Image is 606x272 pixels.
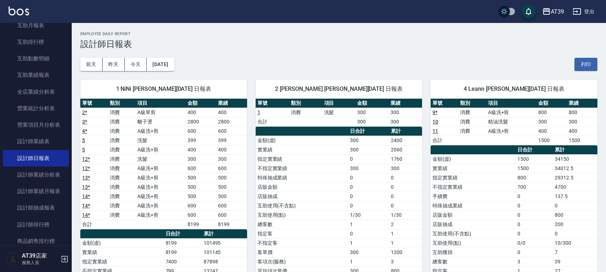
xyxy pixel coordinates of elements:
td: 399 [216,136,247,145]
td: 0 [516,201,553,210]
h3: 設計師日報表 [80,39,597,49]
td: 600 [186,201,216,210]
td: 2400 [389,136,422,145]
td: 消費 [108,108,136,117]
th: 日合計 [516,145,553,155]
td: 101145 [202,248,247,257]
th: 類別 [458,99,486,108]
td: 實業績 [80,248,164,257]
th: 業績 [389,99,422,108]
td: 店販抽成 [256,192,349,201]
a: 1 [257,109,260,115]
td: 指定實業績 [80,257,164,266]
a: 設計師排行榜 [3,216,69,233]
th: 日合計 [348,127,389,136]
th: 日合計 [164,229,202,239]
td: 300 [348,145,389,154]
a: 設計師業績分析表 [3,167,69,183]
td: 400 [186,145,216,154]
button: 昨天 [103,58,125,71]
td: 600 [186,210,216,220]
td: 互助使用(不含點) [256,201,349,210]
td: 消費 [108,173,136,182]
th: 項目 [136,99,186,108]
div: AT39 [551,7,564,16]
td: 0 [516,229,553,238]
td: 實業績 [256,145,349,154]
td: 2800 [186,117,216,126]
td: 0 [516,210,553,220]
td: 700 [516,182,553,192]
td: 客項次(服務) [256,257,349,266]
td: 2060 [389,145,422,154]
td: 500 [186,173,216,182]
td: 合計 [431,136,458,145]
td: 店販金額 [256,182,349,192]
td: 1500 [516,154,553,164]
td: 1 [389,229,422,238]
td: A級洗+剪 [136,192,186,201]
td: 消費 [108,164,136,173]
td: 0 [348,229,389,238]
td: 400 [216,145,247,154]
th: 項目 [486,99,536,108]
td: 0 [516,248,553,257]
td: 3 [389,257,422,266]
td: 消費 [108,182,136,192]
button: 今天 [125,58,147,71]
a: 設計師抽成報表 [3,200,69,216]
td: 600 [186,126,216,136]
th: 累計 [389,127,422,136]
button: [DATE] [147,58,174,71]
td: A級洗+剪 [136,210,186,220]
td: 消費 [458,117,486,126]
a: 互助排行榜 [3,34,69,50]
th: 業績 [216,99,247,108]
td: 0 [389,182,422,192]
td: 600 [186,164,216,173]
td: 指定實業績 [256,154,349,164]
a: 5 [82,137,85,143]
th: 累計 [202,229,247,239]
table: a dense table [431,99,597,145]
td: 8199 [186,220,216,229]
td: 2800 [216,117,247,126]
th: 單號 [256,99,289,108]
td: 互助獲得 [431,248,515,257]
td: 不指定實業績 [431,182,515,192]
td: 200 [553,220,597,229]
td: A級單剪 [136,108,186,117]
td: 指定實業績 [431,173,515,182]
td: 0 [553,229,597,238]
p: 服務人員 [22,259,58,266]
td: 消費 [458,108,486,117]
th: 金額 [536,99,567,108]
td: A級洗+剪 [136,201,186,210]
td: 0 [389,192,422,201]
td: 消費 [108,192,136,201]
td: 300 [186,154,216,164]
a: 互助業績報表 [3,67,69,83]
td: 400 [567,126,597,136]
th: 累計 [553,145,597,155]
td: 7400 [164,257,202,266]
td: 800 [536,108,567,117]
a: 互助月報表 [3,17,69,34]
table: a dense table [256,99,422,127]
td: 0 [389,201,422,210]
td: 互助使用(點) [431,238,515,248]
td: 3 [516,257,553,266]
td: 精油洗髮 [486,117,536,126]
td: 300 [536,117,567,126]
button: 前天 [80,58,103,71]
td: 0 [348,201,389,210]
td: A級洗+剪 [486,126,536,136]
td: 1/30 [389,210,422,220]
td: 1/30 [348,210,389,220]
td: 400 [216,108,247,117]
td: 1500 [567,136,597,145]
td: 300 [348,164,389,173]
a: 11 [432,128,438,134]
td: 0 [516,220,553,229]
td: 消費 [108,210,136,220]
